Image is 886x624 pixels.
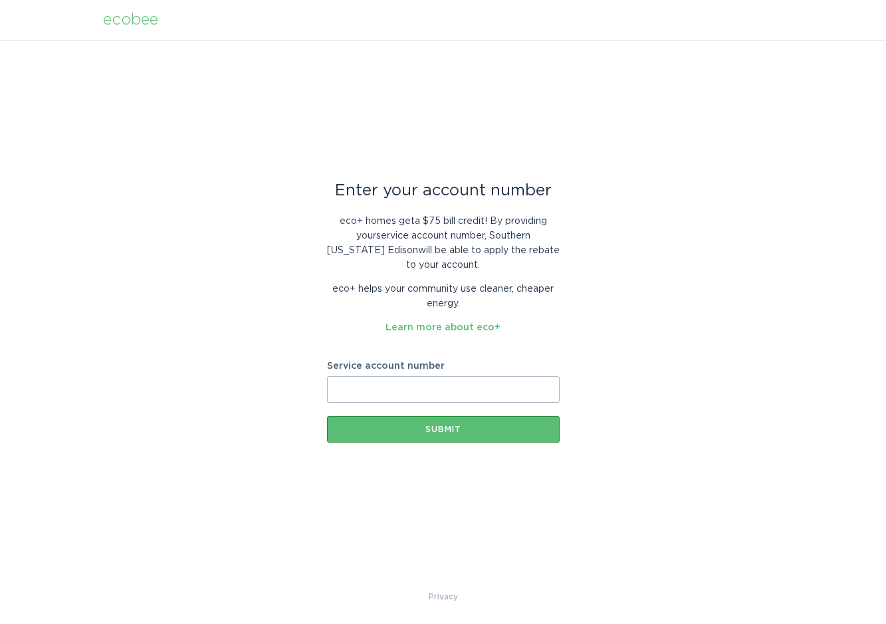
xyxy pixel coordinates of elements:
label: Service account number [327,362,560,371]
p: eco+ homes get a $75 bill credit ! By providing your service account number , Southern [US_STATE]... [327,214,560,272]
div: ecobee [103,13,158,27]
a: Privacy Policy & Terms of Use [429,589,458,604]
div: Submit [334,425,553,433]
p: eco+ helps your community use cleaner, cheaper energy. [327,282,560,311]
div: Enter your account number [327,183,560,198]
button: Submit [327,416,560,443]
a: Learn more about eco+ [386,323,500,332]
